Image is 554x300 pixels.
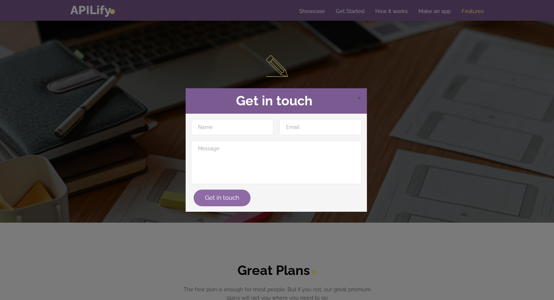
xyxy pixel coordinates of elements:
span: × [357,92,361,103]
span: Close [357,93,361,102]
input: Email [279,119,361,135]
button: Get in touch [194,190,251,206]
input: Name [191,119,273,135]
h2: Get in touch [191,94,361,108]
